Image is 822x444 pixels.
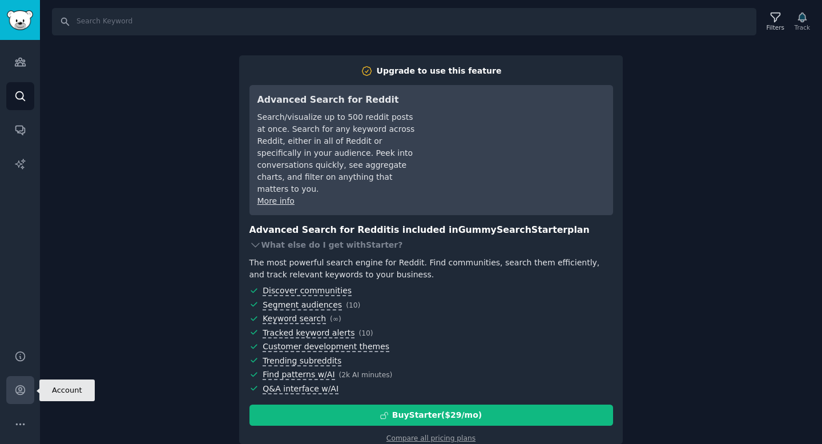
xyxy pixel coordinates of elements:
[249,257,613,281] div: The most powerful search engine for Reddit. Find communities, search them efficiently, and track ...
[330,315,341,323] span: ( ∞ )
[434,93,605,179] iframe: YouTube video player
[249,223,613,237] h3: Advanced Search for Reddit is included in plan
[263,342,389,352] span: Customer development themes
[257,196,295,205] a: More info
[263,370,335,380] span: Find patterns w/AI
[7,10,33,30] img: GummySearch logo
[767,23,784,31] div: Filters
[392,409,482,421] div: Buy Starter ($ 29 /mo )
[263,328,354,338] span: Tracked keyword alerts
[358,329,373,337] span: ( 10 )
[249,237,613,253] div: What else do I get with Starter ?
[346,301,360,309] span: ( 10 )
[377,65,502,77] div: Upgrade to use this feature
[458,224,567,235] span: GummySearch Starter
[249,405,613,426] button: BuyStarter($29/mo)
[263,286,352,296] span: Discover communities
[263,384,339,394] span: Q&A interface w/AI
[263,300,342,310] span: Segment audiences
[263,314,326,324] span: Keyword search
[386,434,476,442] a: Compare all pricing plans
[263,356,341,366] span: Trending subreddits
[52,8,756,35] input: Search Keyword
[257,93,418,107] h3: Advanced Search for Reddit
[339,371,393,379] span: ( 2k AI minutes )
[257,111,418,195] div: Search/visualize up to 500 reddit posts at once. Search for any keyword across Reddit, either in ...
